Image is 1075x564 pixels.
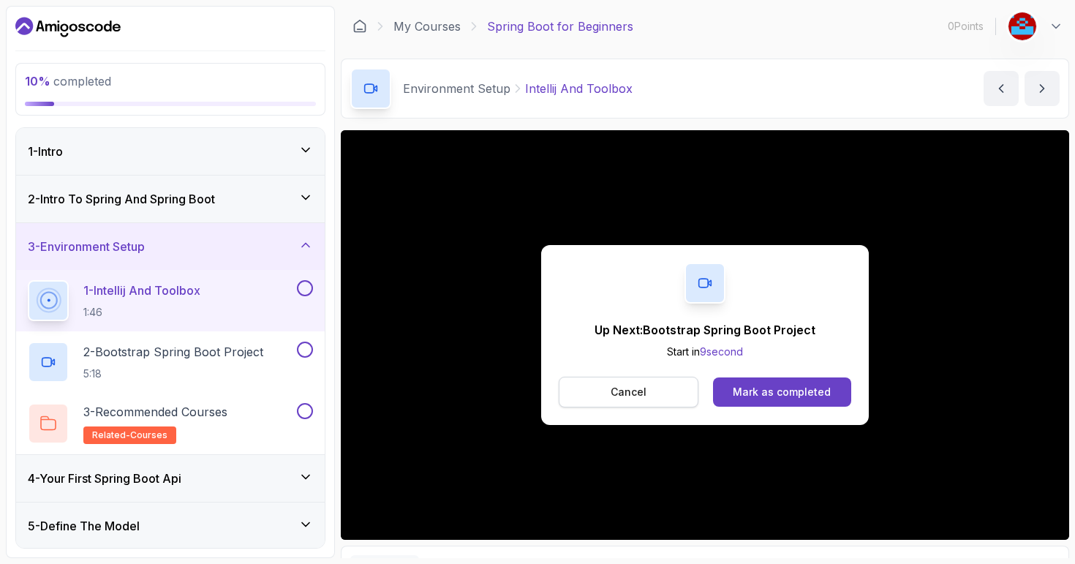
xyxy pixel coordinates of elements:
button: 2-Intro To Spring And Spring Boot [16,176,325,222]
h3: 5 - Define The Model [28,517,140,535]
p: Environment Setup [403,80,510,97]
button: 2-Bootstrap Spring Boot Project5:18 [28,342,313,383]
p: 5:18 [83,366,263,381]
a: Dashboard [352,19,367,34]
p: 0 Points [948,19,984,34]
iframe: 1 - IntelliJ and Toolbox [341,130,1069,540]
h3: 1 - Intro [28,143,63,160]
button: 1-Intellij And Toolbox1:46 [28,280,313,321]
p: Up Next: Bootstrap Spring Boot Project [595,321,815,339]
p: 1 - Intellij And Toolbox [83,282,200,299]
img: user profile image [1008,12,1036,40]
button: 5-Define The Model [16,503,325,549]
button: Mark as completed [713,377,851,407]
button: next content [1025,71,1060,106]
p: Start in [595,345,815,359]
p: 2 - Bootstrap Spring Boot Project [83,343,263,361]
a: My Courses [393,18,461,35]
span: completed [25,74,111,89]
p: 3 - Recommended Courses [83,403,227,421]
p: Intellij And Toolbox [525,80,633,97]
h3: 4 - Your First Spring Boot Api [28,470,181,487]
button: Cancel [559,377,698,407]
button: user profile image [1008,12,1063,41]
button: 3-Environment Setup [16,223,325,270]
span: 9 second [700,345,743,358]
button: 4-Your First Spring Boot Api [16,455,325,502]
span: related-courses [92,429,167,441]
a: Dashboard [15,15,121,39]
div: Mark as completed [733,385,831,399]
button: previous content [984,71,1019,106]
p: 1:46 [83,305,200,320]
h3: 2 - Intro To Spring And Spring Boot [28,190,215,208]
button: 3-Recommended Coursesrelated-courses [28,403,313,444]
p: Spring Boot for Beginners [487,18,633,35]
span: 10 % [25,74,50,89]
button: 1-Intro [16,128,325,175]
h3: 3 - Environment Setup [28,238,145,255]
p: Cancel [611,385,646,399]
